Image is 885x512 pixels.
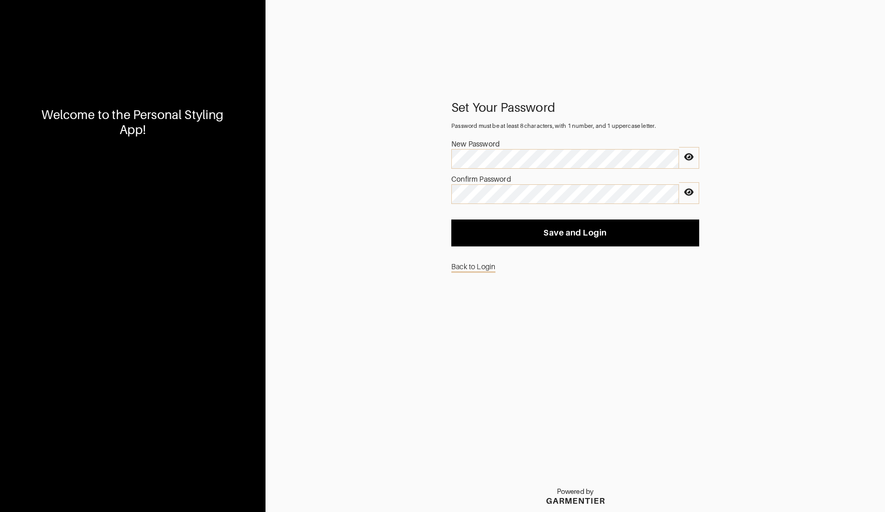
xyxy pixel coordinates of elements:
div: GARMENTIER [546,496,605,506]
button: Save and Login [451,220,699,246]
div: Set Your Password [451,103,699,113]
div: Confirm Password [451,174,679,184]
a: Back to Login [451,257,495,276]
div: Password must be at least 8 characters, with 1 number, and 1 uppercase letter. [451,121,699,131]
p: Powered by [546,488,605,496]
span: Save and Login [460,228,691,238]
div: New Password [451,139,679,149]
div: Welcome to the Personal Styling App! [41,108,225,138]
